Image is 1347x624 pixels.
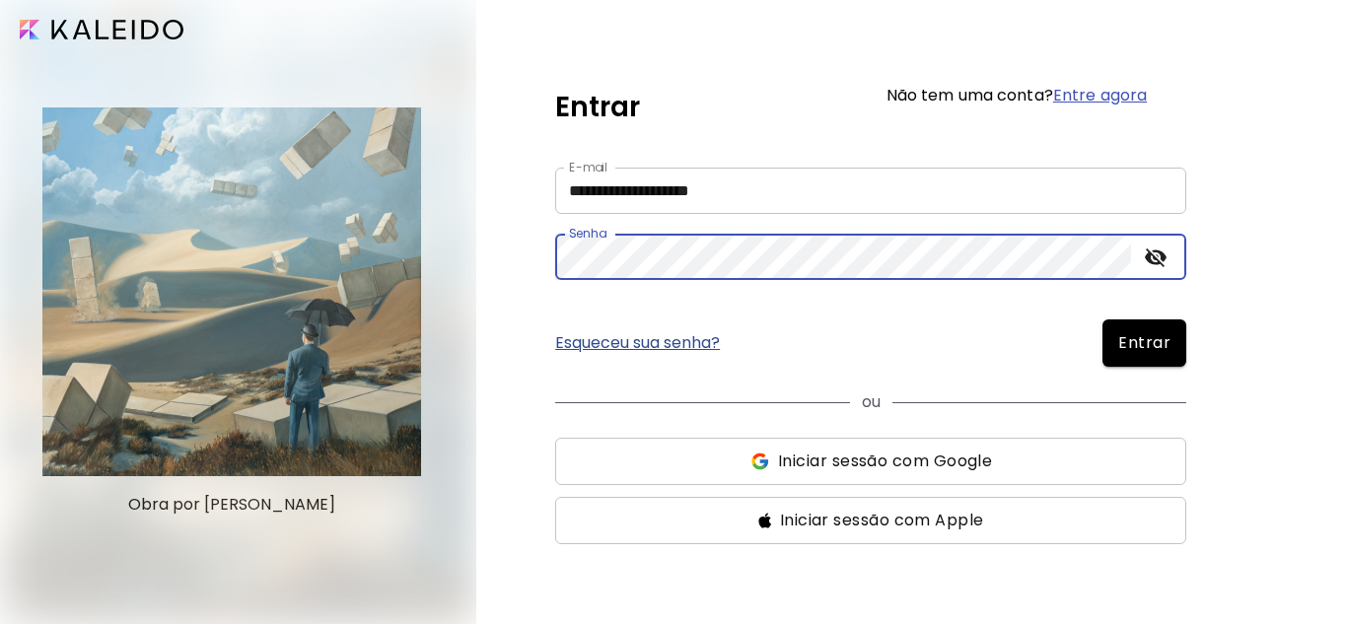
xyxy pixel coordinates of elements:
button: toggle password visibility [1139,241,1172,274]
img: ss [758,513,772,528]
button: ssIniciar sessão com Apple [555,497,1186,544]
span: Iniciar sessão com Google [778,450,992,473]
span: Entrar [1118,331,1170,355]
h5: Entrar [555,87,640,128]
span: Iniciar sessão com Apple [780,509,984,532]
h6: Não tem uma conta? [886,88,1148,104]
p: ou [862,390,881,414]
a: Entre agora [1053,84,1147,106]
button: ssIniciar sessão com Google [555,438,1186,485]
img: ss [749,451,770,471]
a: Esqueceu sua senha? [555,335,720,351]
button: Entrar [1102,319,1186,367]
